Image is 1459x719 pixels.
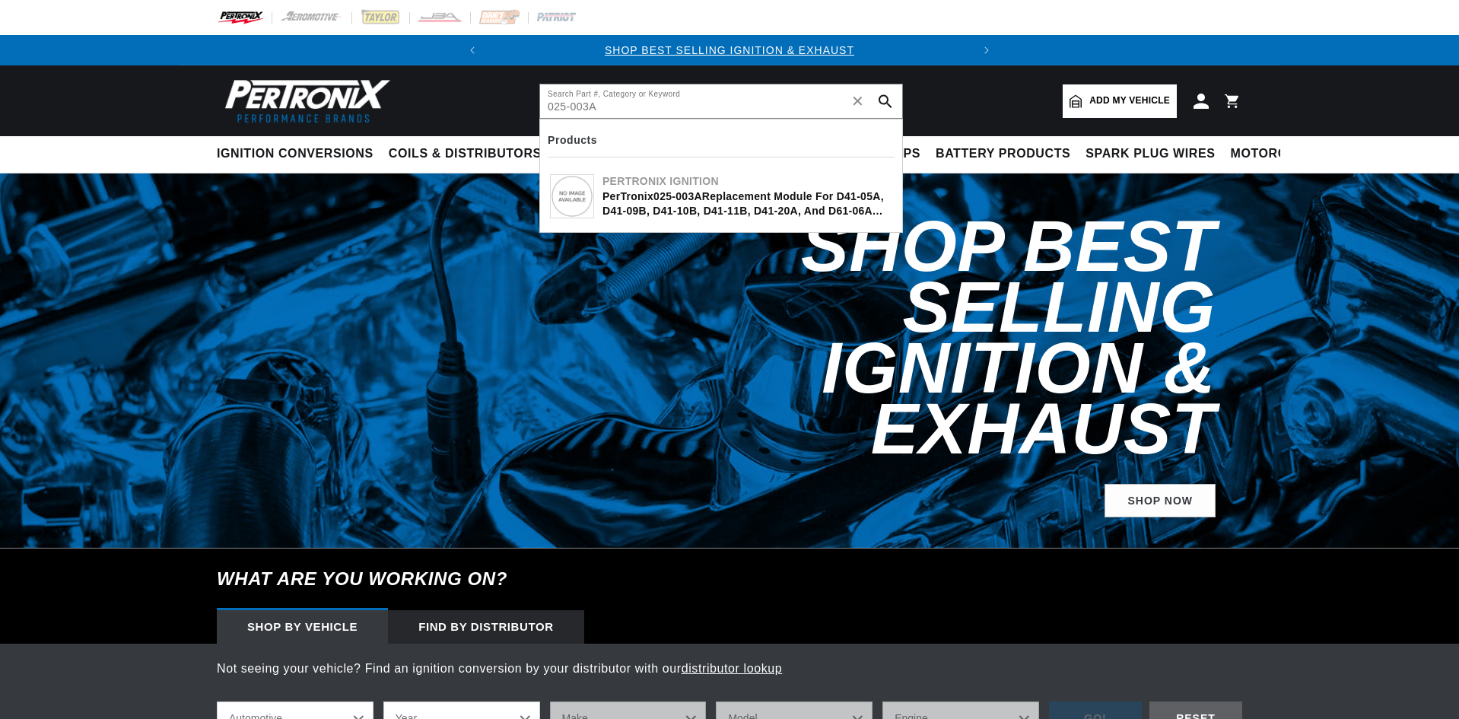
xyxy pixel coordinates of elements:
[217,136,381,172] summary: Ignition Conversions
[548,134,597,146] b: Products
[1086,146,1215,162] span: Spark Plug Wires
[869,84,902,118] button: search button
[675,190,702,202] b: 003A
[605,44,854,56] a: SHOP BEST SELLING IGNITION & EXHAUST
[1089,94,1170,108] span: Add my vehicle
[488,42,971,59] div: Announcement
[381,136,549,172] summary: Coils & Distributors
[540,84,902,118] input: Search Part #, Category or Keyword
[565,216,1216,460] h2: Shop Best Selling Ignition & Exhaust
[388,610,584,644] div: Find by Distributor
[217,75,392,127] img: Pertronix
[217,610,388,644] div: Shop by vehicle
[217,146,373,162] span: Ignition Conversions
[457,35,488,65] button: Translation missing: en.sections.announcements.previous_announcement
[971,35,1002,65] button: Translation missing: en.sections.announcements.next_announcement
[682,662,783,675] a: distributor lookup
[179,549,1280,609] h6: What are you working on?
[1223,136,1329,172] summary: Motorcycle
[389,146,542,162] span: Coils & Distributors
[1063,84,1177,118] a: Add my vehicle
[217,659,1242,679] p: Not seeing your vehicle? Find an ignition conversion by your distributor with our
[936,146,1070,162] span: Battery Products
[653,190,672,202] b: 025
[602,189,892,219] div: PerTronix - Replacement Module for D41-05A, D41-09B, D41-10B, D41-11B, D41-20A, and D61-06A Indus...
[1231,146,1321,162] span: Motorcycle
[1078,136,1222,172] summary: Spark Plug Wires
[1105,484,1216,518] a: SHOP NOW
[551,175,593,218] img: PerTronix 025-003A Replacement Module for D41-05A, D41-09B, D41-10B, D41-11B, D41-20A, and D61-06...
[928,136,1078,172] summary: Battery Products
[179,35,1280,65] slideshow-component: Translation missing: en.sections.announcements.announcement_bar
[602,174,892,189] div: Pertronix Ignition
[488,42,971,59] div: 1 of 2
